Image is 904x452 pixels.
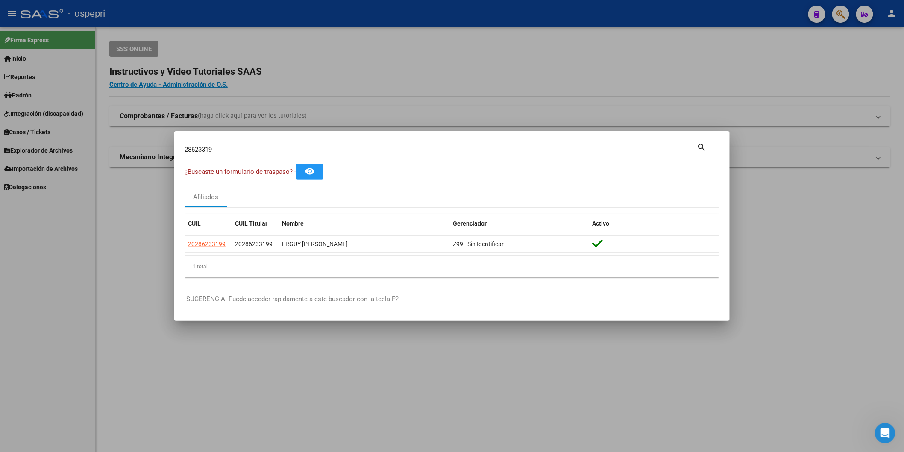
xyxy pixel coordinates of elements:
div: 1 total [185,256,719,277]
mat-icon: search [697,141,707,152]
datatable-header-cell: Nombre [279,214,449,233]
span: CUIL Titular [235,220,267,227]
span: Nombre [282,220,304,227]
datatable-header-cell: CUIL [185,214,232,233]
div: ERGUY [PERSON_NAME] - [282,239,446,249]
datatable-header-cell: Gerenciador [449,214,589,233]
mat-icon: remove_red_eye [305,166,315,176]
span: Z99 - Sin Identificar [453,241,504,247]
datatable-header-cell: Activo [589,214,719,233]
span: ¿Buscaste un formulario de traspaso? - [185,168,296,176]
iframe: Intercom live chat [875,423,895,443]
datatable-header-cell: CUIL Titular [232,214,279,233]
span: Gerenciador [453,220,487,227]
p: -SUGERENCIA: Puede acceder rapidamente a este buscador con la tecla F2- [185,294,719,304]
div: Afiliados [194,192,219,202]
span: 20286233199 [188,241,226,247]
span: 20286233199 [235,241,273,247]
span: CUIL [188,220,201,227]
span: Activo [592,220,609,227]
